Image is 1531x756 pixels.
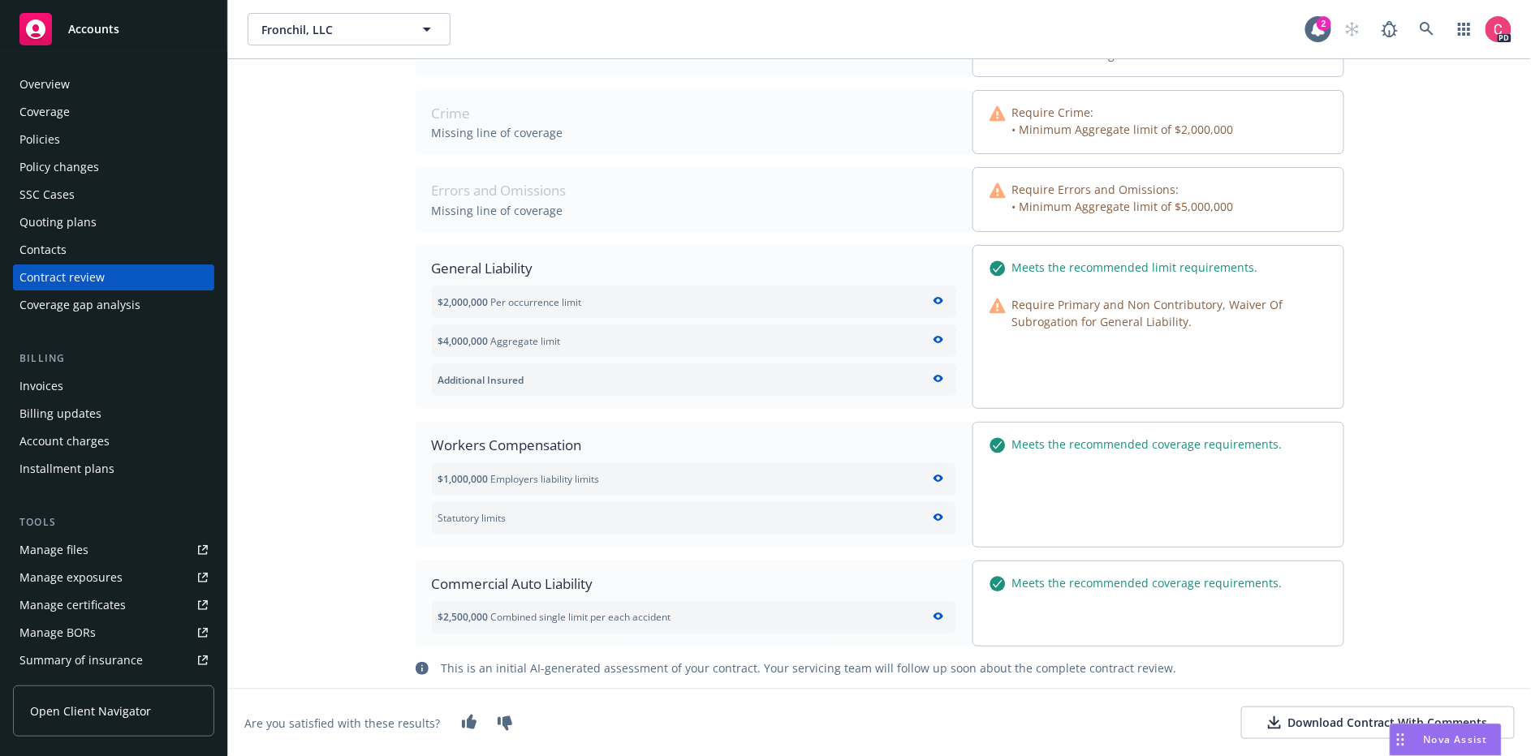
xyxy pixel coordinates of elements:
div: Workers Compensation [432,435,956,456]
a: View in contract [924,367,950,393]
div: Quoting plans [19,209,97,235]
p: Meets the recommended coverage requirements. [1012,574,1283,591]
a: Coverage gap analysis [13,292,214,318]
a: Policy changes [13,154,214,180]
a: Policies [13,127,214,152]
div: 2 [1317,16,1331,31]
div: Tools [13,514,214,530]
p: Require Primary and Non Contributory, Waiver Of Subrogation for General Liability. [1012,296,1327,330]
div: Manage certificates [19,592,126,618]
button: Download Contract With Comments [1241,707,1515,739]
button: Fronchil, LLC [248,13,451,45]
a: View in contract [924,505,950,531]
a: Coverage [13,99,214,125]
div: General Liability [432,258,956,279]
p: Meets the recommended limit requirements. [1012,259,1258,276]
div: Commercial Auto Liability [432,573,956,595]
a: Billing updates [13,401,214,427]
div: Manage files [19,537,88,563]
div: Aggregate limit [438,334,561,348]
div: Account charges [19,428,110,454]
div: Combined single limit per each accident [438,610,671,624]
div: Manage BORs [19,620,96,646]
a: Manage files [13,537,214,563]
div: Missing line of coverage [432,124,956,141]
p: Require Crime: [1012,104,1234,121]
a: View in contract [924,328,950,354]
a: Report a Bug [1374,13,1406,45]
p: • Minimum Aggregate limit of $5,000,000 [1012,198,1234,215]
div: This is an initial AI-generated assessment of your contract. Your servicing team will follow up s... [442,659,1177,677]
div: Coverage [19,99,70,125]
div: Missing line of coverage [432,202,956,219]
div: Employers liability limits [438,472,600,486]
a: View in contract [924,604,950,630]
div: Summary of insurance [19,647,143,673]
div: Coverage gap analysis [19,292,140,318]
p: Meets the recommended coverage requirements. [1012,436,1283,453]
div: Are you satisfied with these results? [244,715,440,732]
div: Policies [19,127,60,152]
span: Accounts [68,23,119,36]
a: Invoices [13,373,214,399]
a: Contacts [13,237,214,263]
p: • Minimum Aggregate limit of $2,000,000 [1012,121,1234,138]
a: Manage BORs [13,620,214,646]
div: Statutory limits [438,511,507,525]
div: Errors and Omissions [432,180,956,201]
a: Installment plans [13,456,214,482]
a: Overview [13,71,214,97]
a: Start snowing [1336,13,1369,45]
p: Require Errors and Omissions: [1012,181,1234,198]
div: Contacts [19,237,67,263]
a: Search [1411,13,1443,45]
div: Billing [13,350,214,367]
div: SSC Cases [19,182,75,208]
div: Billing updates [19,401,101,427]
span: Open Client Navigator [30,702,151,719]
a: View in contract [924,289,950,315]
div: Installment plans [19,456,114,482]
div: Manage exposures [19,565,123,591]
a: Contract review [13,264,214,290]
div: Crime [432,103,956,124]
div: Per occurrence limit [438,295,582,309]
div: Download Contract With Comments [1268,715,1488,731]
span: Fronchil, LLC [261,21,402,38]
a: View in contract [924,466,950,492]
a: Quoting plans [13,209,214,235]
img: photo [1486,16,1512,42]
div: Additional Insured [432,363,956,396]
span: $4,000,000 [438,334,489,348]
a: Manage exposures [13,565,214,591]
a: Summary of insurance [13,647,214,673]
button: Nova Assist [1390,724,1502,756]
span: $2,500,000 [438,610,489,624]
a: Accounts [13,6,214,52]
a: SSC Cases [13,182,214,208]
div: Invoices [19,373,63,399]
span: Nova Assist [1424,732,1488,746]
div: Policy changes [19,154,99,180]
a: Manage certificates [13,592,214,618]
div: Drag to move [1391,724,1411,755]
div: Overview [19,71,70,97]
a: Switch app [1448,13,1481,45]
div: Contract review [19,264,105,290]
span: $2,000,000 [438,295,489,309]
span: $1,000,000 [438,472,489,486]
a: Account charges [13,428,214,454]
